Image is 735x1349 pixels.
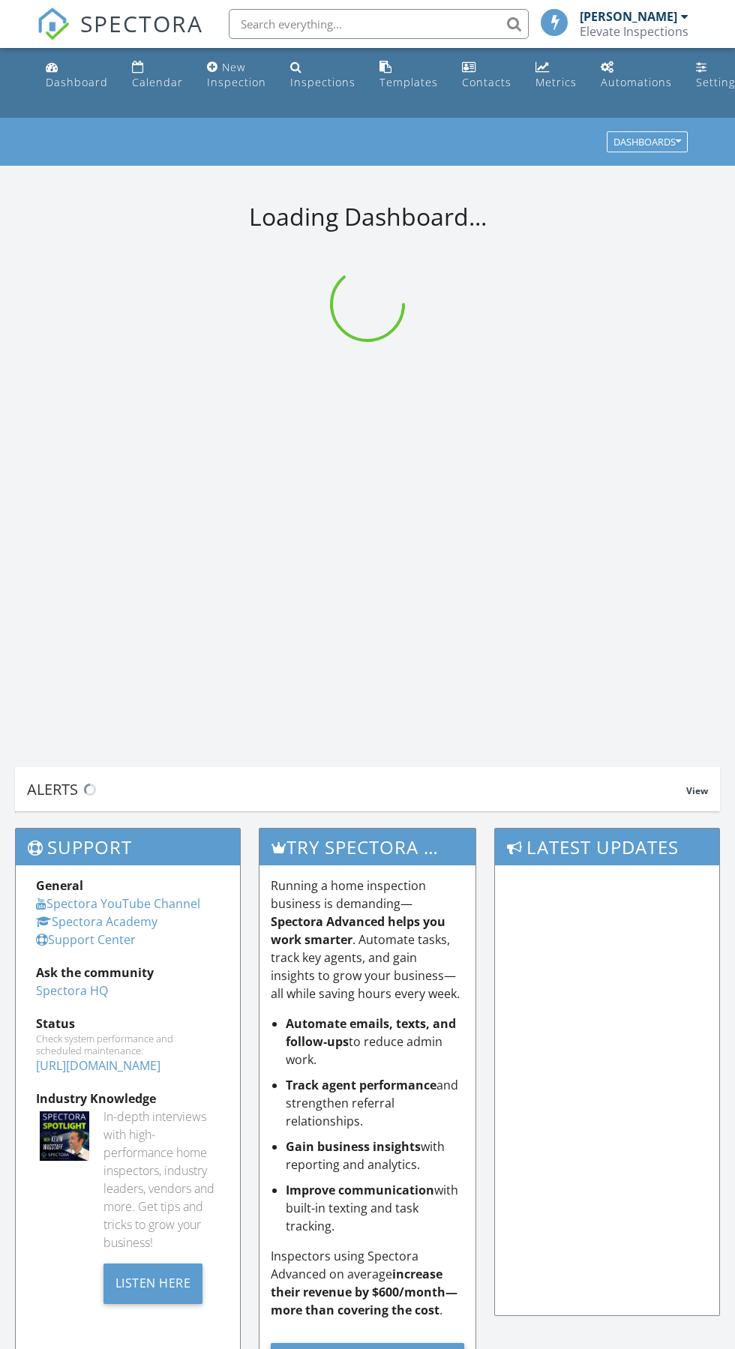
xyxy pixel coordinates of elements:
a: Calendar [126,54,189,97]
strong: Track agent performance [286,1077,436,1093]
a: Templates [373,54,444,97]
li: with reporting and analytics. [286,1138,463,1174]
strong: General [36,877,83,894]
div: Ask the community [36,964,220,982]
a: Contacts [456,54,517,97]
div: Alerts [27,779,686,799]
strong: increase their revenue by $600/month—more than covering the cost [271,1266,457,1318]
img: Spectoraspolightmain [40,1111,89,1161]
li: with built-in texting and task tracking. [286,1181,463,1235]
p: Inspectors using Spectora Advanced on average . [271,1247,463,1319]
div: Listen Here [103,1264,203,1304]
a: Inspections [284,54,361,97]
a: New Inspection [201,54,272,97]
h3: Support [16,829,240,865]
span: View [686,784,708,797]
input: Search everything... [229,9,529,39]
div: Automations [601,75,672,89]
div: Dashboard [46,75,108,89]
div: Status [36,1015,220,1033]
a: Automations (Basic) [595,54,678,97]
div: Dashboards [613,137,681,148]
a: SPECTORA [37,20,203,52]
div: Contacts [462,75,511,89]
button: Dashboards [607,132,688,153]
div: In-depth interviews with high-performance home inspectors, industry leaders, vendors and more. Ge... [103,1108,220,1252]
strong: Improve communication [286,1182,434,1198]
a: Dashboard [40,54,114,97]
a: Spectora HQ [36,982,108,999]
h3: Latest Updates [495,829,719,865]
a: Metrics [529,54,583,97]
div: Check system performance and scheduled maintenance. [36,1033,220,1057]
div: Templates [379,75,438,89]
strong: Spectora Advanced helps you work smarter [271,913,445,948]
div: Calendar [132,75,183,89]
div: Inspections [290,75,355,89]
div: [PERSON_NAME] [580,9,677,24]
strong: Automate emails, texts, and follow-ups [286,1015,456,1050]
a: Spectora Academy [36,913,157,930]
a: Spectora YouTube Channel [36,895,200,912]
div: Metrics [535,75,577,89]
li: to reduce admin work. [286,1015,463,1069]
h3: Try spectora advanced [DATE] [259,829,475,865]
span: SPECTORA [80,7,203,39]
div: Elevate Inspections [580,24,688,39]
div: New Inspection [207,60,266,89]
div: Industry Knowledge [36,1090,220,1108]
strong: Gain business insights [286,1138,421,1155]
img: The Best Home Inspection Software - Spectora [37,7,70,40]
a: [URL][DOMAIN_NAME] [36,1057,160,1074]
a: Listen Here [103,1274,203,1291]
p: Running a home inspection business is demanding— . Automate tasks, track key agents, and gain ins... [271,877,463,1003]
a: Support Center [36,931,136,948]
li: and strengthen referral relationships. [286,1076,463,1130]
